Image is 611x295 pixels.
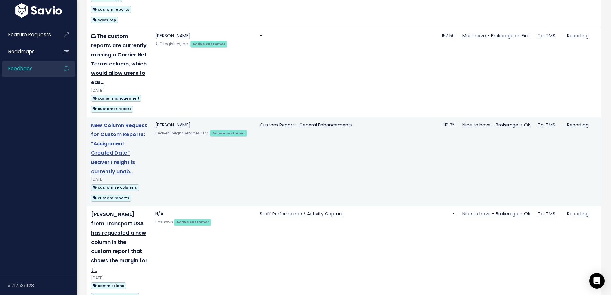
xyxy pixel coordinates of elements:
[155,131,209,136] a: Beaver Freight Services, LLC.
[538,32,555,39] a: Tai TMS
[91,211,148,273] a: [PERSON_NAME] from Transport USA has requested a new column in the custom report that shows the m...
[176,220,209,225] strong: Active customer
[2,27,53,42] a: Feature Requests
[567,122,589,128] a: Reporting
[210,130,247,136] a: Active customer
[91,194,131,202] a: custom reports
[2,61,53,76] a: Feedback
[91,17,118,23] span: sales rep
[91,275,148,282] div: [DATE]
[8,65,32,72] span: Feedback
[8,48,35,55] span: Roadmaps
[260,122,352,128] a: Custom Report - General Enhancements
[589,273,605,289] div: Open Intercom Messenger
[155,41,189,47] a: ALG Logistics, Inc.
[462,32,530,39] a: Must have - Brokerage on Fire
[91,183,139,191] a: customize columns
[91,32,147,86] a: The custom reports are currently missing a Carrier Net Terms column, which would allow users to eas…
[91,282,126,289] span: commissions
[91,195,131,202] span: custom reports
[212,131,245,136] strong: Active customer
[174,219,211,225] a: Active customer
[91,5,131,13] a: custom reports
[91,95,141,102] span: carrier management
[192,41,225,47] strong: Active customer
[190,40,227,47] a: Active customer
[155,220,173,225] span: Unknown
[91,106,133,112] span: customer report
[256,28,431,117] td: -
[538,122,555,128] a: Tai TMS
[567,211,589,217] a: Reporting
[155,122,191,128] a: [PERSON_NAME]
[155,32,191,39] a: [PERSON_NAME]
[462,122,530,128] a: Nice to have - Brokerage is Ok
[538,211,555,217] a: Tai TMS
[91,6,131,13] span: custom reports
[91,122,147,175] a: New Column Request for Custom Reports: "Assignment Created Date" Beaver Freight is currently unab…
[567,32,589,39] a: Reporting
[431,117,459,206] td: 110.25
[8,31,51,38] span: Feature Requests
[91,16,118,24] a: sales rep
[462,211,530,217] a: Nice to have - Brokerage is Ok
[91,105,133,113] a: customer report
[14,3,64,18] img: logo-white.9d6f32f41409.svg
[2,44,53,59] a: Roadmaps
[431,28,459,117] td: 157.50
[91,176,148,183] div: [DATE]
[91,87,148,94] div: [DATE]
[260,211,344,217] a: Staff Performance / Activity Capture
[91,282,126,290] a: commissions
[91,94,141,102] a: carrier management
[91,184,139,191] span: customize columns
[8,277,77,294] div: v.717a3af28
